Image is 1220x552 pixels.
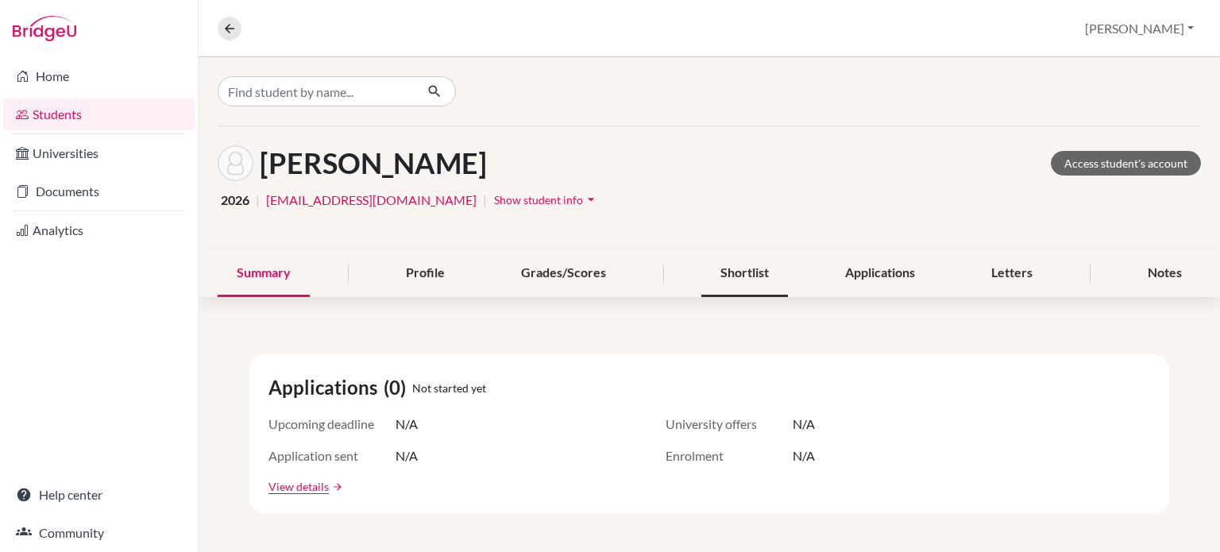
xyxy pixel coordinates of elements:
[3,176,195,207] a: Documents
[3,98,195,130] a: Students
[494,193,583,207] span: Show student info
[483,191,487,210] span: |
[218,250,310,297] div: Summary
[268,373,384,402] span: Applications
[3,517,195,549] a: Community
[793,446,815,465] span: N/A
[3,137,195,169] a: Universities
[387,250,464,297] div: Profile
[1129,250,1201,297] div: Notes
[412,380,486,396] span: Not started yet
[256,191,260,210] span: |
[268,478,329,495] a: View details
[3,214,195,246] a: Analytics
[793,415,815,434] span: N/A
[268,446,396,465] span: Application sent
[666,446,793,465] span: Enrolment
[701,250,788,297] div: Shortlist
[329,481,343,492] a: arrow_forward
[396,446,418,465] span: N/A
[1051,151,1201,176] a: Access student's account
[1078,14,1201,44] button: [PERSON_NAME]
[266,191,477,210] a: [EMAIL_ADDRESS][DOMAIN_NAME]
[3,479,195,511] a: Help center
[260,146,487,180] h1: [PERSON_NAME]
[826,250,934,297] div: Applications
[493,187,600,212] button: Show student infoarrow_drop_down
[3,60,195,92] a: Home
[972,250,1052,297] div: Letters
[666,415,793,434] span: University offers
[384,373,412,402] span: (0)
[268,415,396,434] span: Upcoming deadline
[221,191,249,210] span: 2026
[218,76,415,106] input: Find student by name...
[396,415,418,434] span: N/A
[218,145,253,181] img: Shun Abe's avatar
[13,16,76,41] img: Bridge-U
[583,191,599,207] i: arrow_drop_down
[502,250,625,297] div: Grades/Scores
